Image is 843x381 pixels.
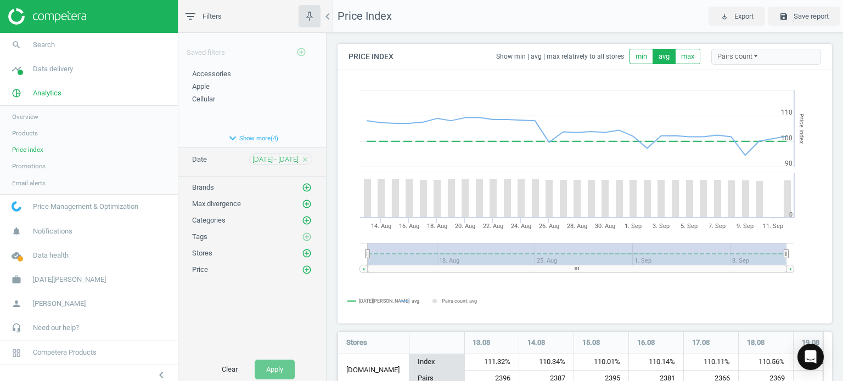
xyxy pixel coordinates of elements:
[797,344,824,370] div: Open Intercom Messenger
[302,183,312,192] i: add_circle_outline
[12,129,38,138] span: Products
[302,199,312,209] i: add_circle_outline
[629,354,683,371] div: 110.14%
[455,223,475,230] tspan: 20. Aug
[290,41,312,64] button: add_circle_outline
[12,179,46,187] span: Email alerts
[33,348,97,357] span: Competera Products
[630,49,653,64] button: min
[539,223,559,230] tspan: 26. Aug
[192,200,241,208] span: Max divergence
[409,354,464,371] div: Index
[781,134,793,142] text: 100
[359,298,409,304] tspan: [DATE][PERSON_NAME]
[794,12,829,21] span: Save report
[338,44,404,70] h4: Price Index
[789,211,793,218] text: 0
[637,338,655,348] span: 16.08
[574,354,628,371] div: 110.01%
[178,33,326,64] div: Saved filters
[785,160,793,167] text: 90
[412,298,419,304] tspan: avg
[33,64,73,74] span: Data delivery
[720,12,729,21] i: play_for_work
[192,95,215,103] span: Cellular
[296,47,306,57] i: add_circle_outline
[33,226,72,236] span: Notifications
[763,223,783,230] tspan: 11. Sep
[301,182,312,193] button: add_circle_outline
[496,52,630,61] span: Show min | avg | max relatively to all stores
[346,338,367,348] span: Stores
[192,82,210,90] span: Apple
[226,132,239,145] i: expand_more
[653,223,670,230] tspan: 3. Sep
[192,70,231,78] span: Accessories
[442,298,477,304] tspan: Pairs count: avg
[739,354,793,371] div: 110.56%
[12,162,46,170] span: Promotions
[321,10,334,23] i: chevron_left
[595,223,615,230] tspan: 30. Aug
[781,109,793,116] text: 110
[178,129,326,147] button: expand_moreShow more(4)
[483,223,503,230] tspan: 22. Aug
[511,223,531,230] tspan: 24. Aug
[192,155,207,163] span: Date
[6,59,27,79] i: timeline
[192,216,226,224] span: Categories
[711,49,821,65] div: Pairs count
[255,360,295,379] button: Apply
[737,223,754,230] tspan: 9. Sep
[33,275,106,285] span: [DATE][PERSON_NAME]
[192,249,212,257] span: Stores
[519,354,574,371] div: 110.34%
[302,232,312,242] i: add_circle_outline
[709,7,765,26] button: play_for_work Export
[692,338,710,348] span: 17.08
[252,155,299,164] span: [DATE] - [DATE]
[567,223,587,230] tspan: 28. Aug
[33,251,69,260] span: Data health
[302,265,312,275] i: add_circle_outline
[184,10,197,23] i: filter_list
[301,156,309,163] i: close
[6,35,27,55] i: search
[12,145,43,154] span: Price index
[6,221,27,242] i: notifications
[798,113,805,144] tspan: Price Index
[779,12,788,21] i: save
[6,245,27,266] i: cloud_done
[6,83,27,104] i: pie_chart_outlined
[301,231,312,242] button: add_circle_outline
[33,40,55,50] span: Search
[338,9,392,22] span: Price Index
[675,49,700,64] button: max
[210,360,249,379] button: Clear
[653,49,676,64] button: avg
[473,338,490,348] span: 13.08
[301,198,312,209] button: add_circle_outline
[747,338,765,348] span: 18.08
[582,338,600,348] span: 15.08
[302,248,312,258] i: add_circle_outline
[6,317,27,338] i: headset_mic
[734,12,754,21] span: Export
[302,215,312,225] i: add_circle_outline
[203,12,222,21] span: Filters
[464,354,519,371] div: 111.32%
[192,232,207,241] span: Tags
[192,183,214,191] span: Brands
[192,265,208,274] span: Price
[301,264,312,275] button: add_circle_outline
[768,7,840,26] button: save Save report
[684,354,738,371] div: 110.11%
[527,338,545,348] span: 14.08
[8,8,86,25] img: ajHJNr6hYgQAAAAASUVORK5CYII=
[12,112,38,121] span: Overview
[6,269,27,290] i: work
[427,223,447,230] tspan: 18. Aug
[33,299,86,309] span: [PERSON_NAME]
[33,202,138,212] span: Price Management & Optimization
[301,248,312,259] button: add_circle_outline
